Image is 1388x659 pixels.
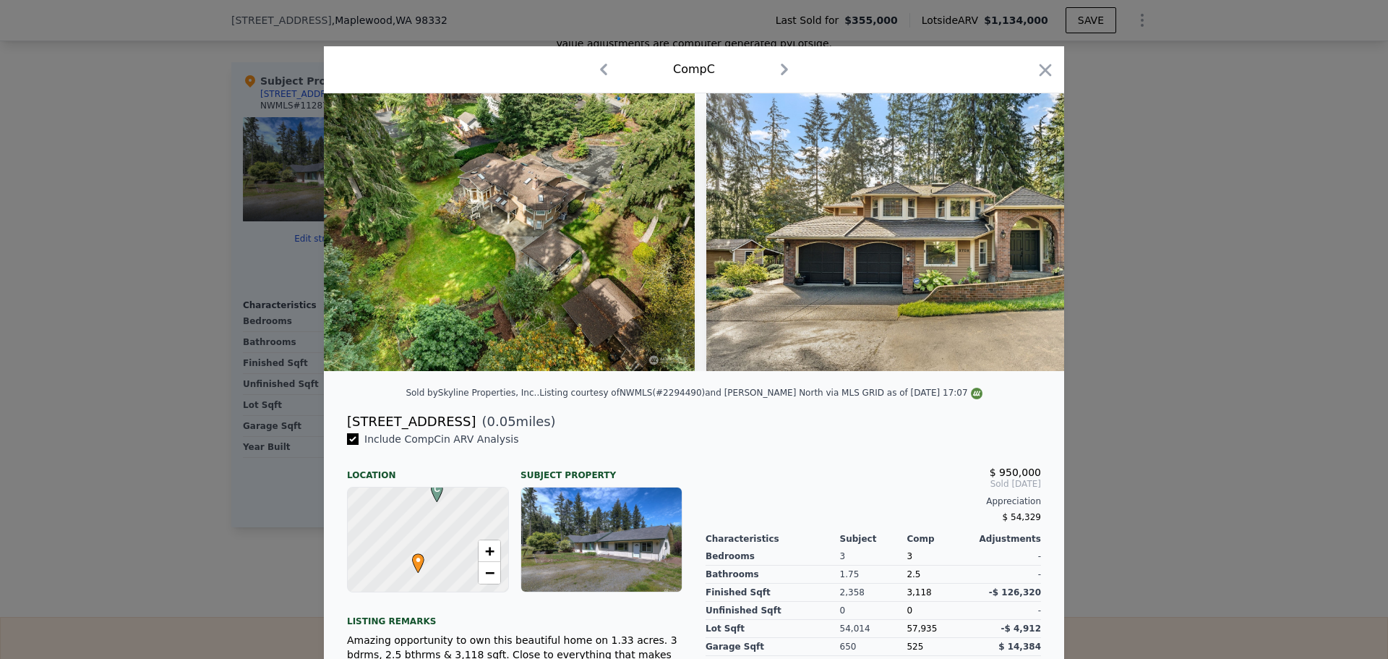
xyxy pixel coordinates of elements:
[706,566,840,584] div: Bathrooms
[706,548,840,566] div: Bedrooms
[907,587,931,598] span: 3,118
[974,602,1041,620] div: -
[479,540,500,562] a: Zoom in
[840,620,907,638] div: 54,014
[974,548,1041,566] div: -
[539,388,982,398] div: Listing courtesy of NWMLS (#2294490) and [PERSON_NAME] North via MLS GRID as of [DATE] 17:07
[840,638,907,656] div: 650
[907,533,974,545] div: Comp
[520,458,682,481] div: Subject Property
[990,467,1041,478] span: $ 950,000
[479,562,500,584] a: Zoom out
[487,414,516,429] span: 0.05
[840,584,907,602] div: 2,358
[907,566,974,584] div: 2.5
[907,624,937,634] span: 57,935
[907,642,923,652] span: 525
[427,482,447,496] span: C
[971,388,982,399] img: NWMLS Logo
[706,478,1041,490] span: Sold [DATE]
[706,496,1041,507] div: Appreciation
[359,433,525,445] span: Include Comp C in ARV Analysis
[706,584,840,602] div: Finished Sqft
[347,412,476,432] div: [STREET_ADDRESS]
[1001,624,1041,634] span: -$ 4,912
[706,620,840,638] div: Lot Sqft
[840,566,907,584] div: 1.75
[840,548,907,566] div: 3
[476,412,555,432] span: ( miles)
[974,533,1041,545] div: Adjustments
[706,638,840,656] div: Garage Sqft
[406,388,539,398] div: Sold by Skyline Properties, Inc. .
[840,533,907,545] div: Subject
[408,553,417,562] div: •
[347,604,682,627] div: Listing remarks
[1003,512,1041,522] span: $ 54,329
[706,602,840,620] div: Unfinished Sqft
[347,458,509,481] div: Location
[408,549,428,571] span: •
[706,533,840,545] div: Characteristics
[324,93,695,371] img: Property Img
[998,642,1041,652] span: $ 14,384
[673,61,715,78] div: Comp C
[907,605,912,616] span: 0
[989,587,1041,598] span: -$ 126,320
[485,564,494,582] span: −
[427,482,436,491] div: C
[974,566,1041,584] div: -
[907,551,912,561] span: 3
[706,93,1123,371] img: Property Img
[485,542,494,560] span: +
[840,602,907,620] div: 0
